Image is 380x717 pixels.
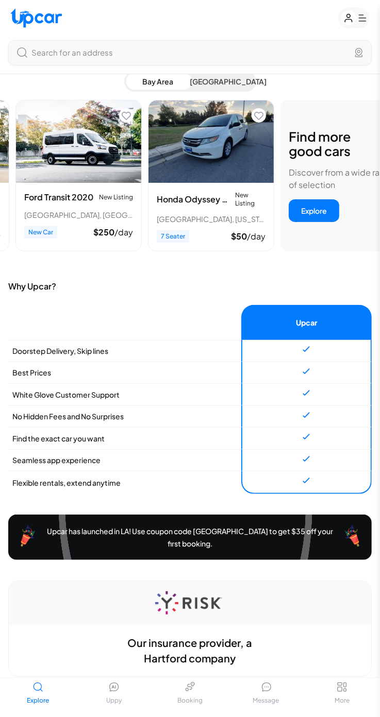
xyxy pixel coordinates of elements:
span: $ 50 [231,231,247,242]
img: Ford Transit 2020 [16,100,141,183]
span: Message [253,696,279,705]
a: Uppy [76,678,152,709]
a: Booking [152,678,228,709]
button: More [304,678,380,709]
img: Celebrate [12,519,45,552]
img: Honda Odyssey 2014 [148,100,274,183]
td: Best Prices [8,362,241,384]
h2: Upcar has launched in LA! Use coupon code [GEOGRAPHIC_DATA] to get $35 off your first booking. [45,525,336,550]
span: 7 Seater [157,230,189,243]
div: Search for an address [31,47,351,59]
td: No Hidden Fees and No Surprises [8,405,241,428]
a: Message [228,678,304,709]
img: Y-RISK Logo [155,591,225,615]
img: Location [355,48,363,57]
button: Add to favorites [252,108,266,123]
span: Explore [27,696,49,705]
span: /day [114,227,133,237]
td: White Glove Customer Support [8,383,241,405]
img: Upcar Logo [10,8,62,28]
td: Seamless app experience [8,449,241,471]
td: Doorstep Delivery, Skip lines [8,340,241,362]
span: Booking [177,696,203,705]
span: New Listing [236,191,266,208]
button: Explore [289,199,339,222]
span: $ 250 [93,227,114,237]
div: View details for Ford Transit 2020 [15,100,142,251]
div: [GEOGRAPHIC_DATA], [GEOGRAPHIC_DATA] [24,210,133,220]
h3: Find more good cars [289,129,351,158]
button: [GEOGRAPHIC_DATA] [190,73,254,90]
img: Search [17,47,27,58]
h2: Why Upcar? [8,280,372,293]
span: New Listing [99,193,133,201]
span: Uppy [106,696,122,705]
span: /day [247,231,266,242]
button: Add to favorites [119,108,134,123]
img: Celebrate [335,519,368,552]
td: Find the exact car you want [8,427,241,449]
th: Upcar [241,305,372,340]
span: More [335,696,350,705]
span: New Car [24,226,57,238]
td: Flexible rentals, extend anytime [8,471,241,494]
div: View details for Honda Odyssey 2014 [148,100,274,251]
div: Our insurance provider, a Hartford company [9,625,371,676]
div: [GEOGRAPHIC_DATA], [US_STATE] • 1 trips [157,214,266,224]
h3: Honda Odyssey 2014 [157,193,232,206]
h3: Ford Transit 2020 [24,191,93,203]
button: Bay Area [126,73,190,90]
